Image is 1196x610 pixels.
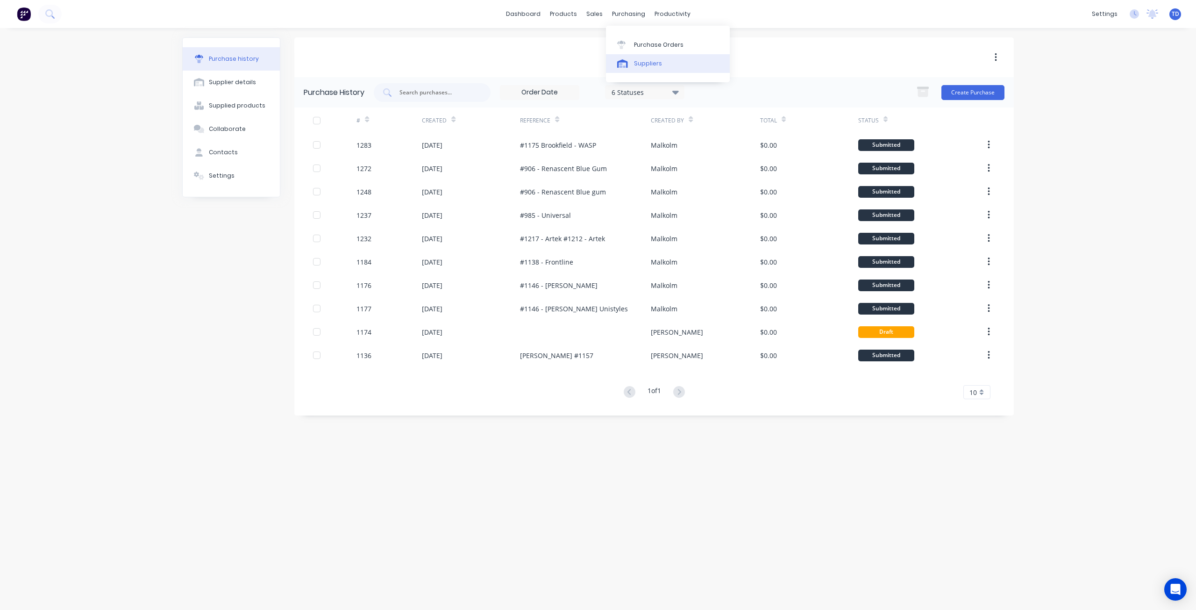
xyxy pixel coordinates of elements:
[356,210,371,220] div: 1237
[422,327,442,337] div: [DATE]
[183,141,280,164] button: Contacts
[760,280,777,290] div: $0.00
[209,55,259,63] div: Purchase history
[760,116,777,125] div: Total
[183,117,280,141] button: Collaborate
[356,164,371,173] div: 1272
[520,210,571,220] div: #985 - Universal
[520,187,606,197] div: #906 - Renascent Blue gum
[607,7,650,21] div: purchasing
[651,304,677,314] div: Malkolm
[612,87,678,97] div: 6 Statuses
[651,187,677,197] div: Malkolm
[760,234,777,244] div: $0.00
[356,140,371,150] div: 1283
[356,280,371,290] div: 1176
[422,257,442,267] div: [DATE]
[520,140,596,150] div: #1175 Brookfield - WASP
[651,140,677,150] div: Malkolm
[422,210,442,220] div: [DATE]
[422,164,442,173] div: [DATE]
[606,54,730,73] a: Suppliers
[969,388,977,397] span: 10
[422,351,442,360] div: [DATE]
[651,280,677,290] div: Malkolm
[500,86,579,100] input: Order Date
[422,187,442,197] div: [DATE]
[760,140,777,150] div: $0.00
[356,304,371,314] div: 1177
[651,327,703,337] div: [PERSON_NAME]
[651,351,703,360] div: [PERSON_NAME]
[209,101,265,110] div: Supplied products
[356,116,360,125] div: #
[183,164,280,187] button: Settings
[648,386,661,399] div: 1 of 1
[760,327,777,337] div: $0.00
[858,209,914,221] div: Submitted
[356,187,371,197] div: 1248
[1087,7,1122,21] div: settings
[858,303,914,315] div: Submitted
[760,304,777,314] div: $0.00
[399,88,476,97] input: Search purchases...
[183,71,280,94] button: Supplier details
[520,164,607,173] div: #906 - Renascent Blue Gum
[545,7,582,21] div: products
[858,326,914,338] div: Draft
[17,7,31,21] img: Factory
[858,116,879,125] div: Status
[1164,578,1187,601] div: Open Intercom Messenger
[209,172,235,180] div: Settings
[760,187,777,197] div: $0.00
[858,163,914,174] div: Submitted
[501,7,545,21] a: dashboard
[858,350,914,361] div: Submitted
[422,140,442,150] div: [DATE]
[520,116,550,125] div: Reference
[356,351,371,360] div: 1136
[356,327,371,337] div: 1174
[520,351,593,360] div: [PERSON_NAME] #1157
[520,257,573,267] div: #1138 - Frontline
[1172,10,1179,18] span: TD
[651,164,677,173] div: Malkolm
[634,41,683,49] div: Purchase Orders
[760,257,777,267] div: $0.00
[634,59,662,68] div: Suppliers
[356,234,371,244] div: 1232
[858,186,914,198] div: Submitted
[356,257,371,267] div: 1184
[651,210,677,220] div: Malkolm
[183,94,280,117] button: Supplied products
[422,304,442,314] div: [DATE]
[183,47,280,71] button: Purchase history
[209,125,246,133] div: Collaborate
[858,233,914,244] div: Submitted
[422,116,447,125] div: Created
[651,116,684,125] div: Created By
[520,304,628,314] div: #1146 - [PERSON_NAME] Unistyles
[858,280,914,291] div: Submitted
[651,257,677,267] div: Malkolm
[941,85,1004,100] button: Create Purchase
[760,210,777,220] div: $0.00
[651,234,677,244] div: Malkolm
[422,234,442,244] div: [DATE]
[520,234,605,244] div: #1217 - Artek #1212 - Artek
[582,7,607,21] div: sales
[858,256,914,268] div: Submitted
[760,351,777,360] div: $0.00
[650,7,695,21] div: productivity
[209,148,238,157] div: Contacts
[606,35,730,54] a: Purchase Orders
[422,280,442,290] div: [DATE]
[304,87,364,98] div: Purchase History
[858,139,914,151] div: Submitted
[209,78,256,86] div: Supplier details
[520,280,598,290] div: #1146 - [PERSON_NAME]
[760,164,777,173] div: $0.00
